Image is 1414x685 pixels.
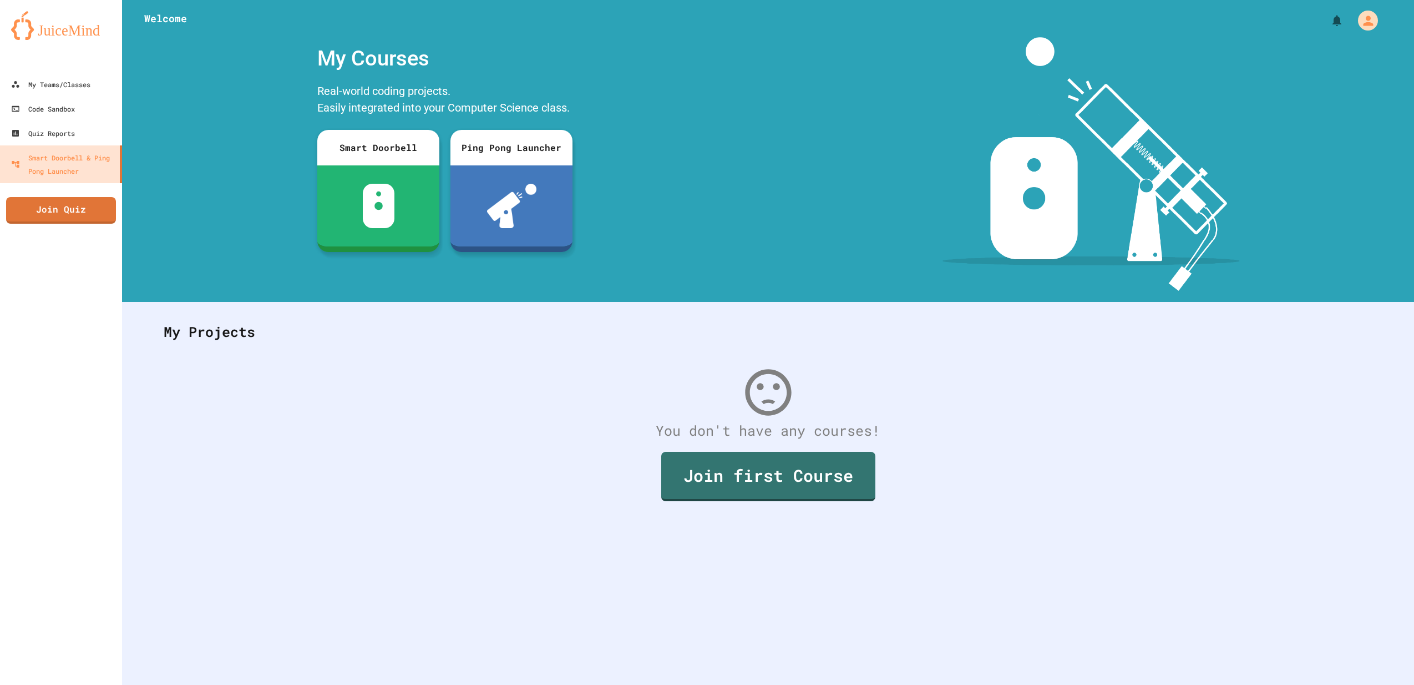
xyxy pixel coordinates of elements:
div: Smart Doorbell [317,130,439,165]
iframe: chat widget [1367,641,1403,674]
div: My Courses [312,37,578,80]
img: sdb-white.svg [363,184,394,228]
div: Quiz Reports [11,127,75,140]
div: My Teams/Classes [11,78,90,91]
div: Real-world coding projects. Easily integrated into your Computer Science class. [312,80,578,122]
a: Join first Course [661,452,875,501]
img: ppl-with-ball.png [487,184,536,228]
img: banner-image-my-projects.png [942,37,1240,291]
img: logo-orange.svg [11,11,111,40]
div: Code Sandbox [11,102,75,115]
div: My Notifications [1310,11,1346,30]
div: You don't have any courses! [153,420,1383,441]
a: Join Quiz [6,197,116,224]
div: My Account [1346,8,1381,33]
div: Ping Pong Launcher [450,130,572,165]
div: Smart Doorbell & Ping Pong Launcher [11,151,115,178]
iframe: chat widget [1322,592,1403,639]
div: My Projects [153,310,1383,354]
